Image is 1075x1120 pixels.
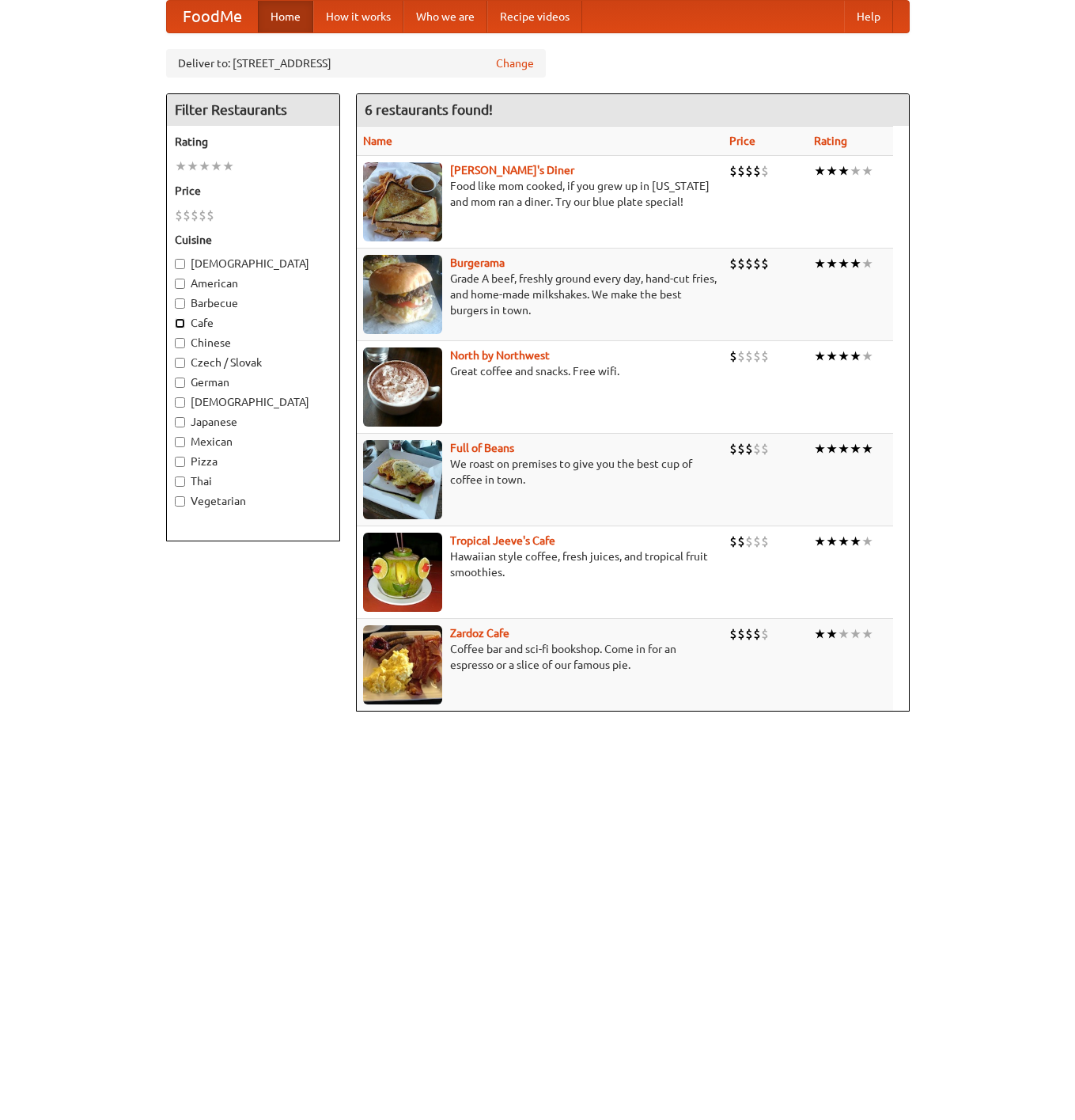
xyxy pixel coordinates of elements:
[175,358,185,368] input: Czech / Slovak
[838,255,850,272] li: ★
[175,134,331,150] h5: Rating
[363,440,442,519] img: beans.jpg
[175,335,331,351] label: Chinese
[729,255,737,272] li: $
[737,255,745,272] li: $
[745,347,753,365] li: $
[814,162,826,180] li: ★
[258,1,313,32] a: Home
[861,347,873,365] li: ★
[838,440,850,457] li: ★
[363,641,717,673] p: Coffee bar and sci-fi bookshop. Come in for an espresso or a slice of our famous pie.
[363,255,442,334] img: burgerama.jpg
[175,207,183,224] li: $
[838,162,850,180] li: ★
[761,625,769,643] li: $
[175,476,185,487] input: Thai
[737,162,745,180] li: $
[175,158,187,175] li: ★
[761,347,769,365] li: $
[450,164,574,177] b: [PERSON_NAME]'s Diner
[838,625,850,643] li: ★
[861,625,873,643] li: ★
[814,440,826,457] li: ★
[363,135,392,147] a: Name
[166,49,546,78] div: Deliver to: [STREET_ADDRESS]
[175,394,331,410] label: [DEMOGRAPHIC_DATA]
[737,440,745,457] li: $
[175,397,185,408] input: [DEMOGRAPHIC_DATA]
[850,255,861,272] li: ★
[175,338,185,348] input: Chinese
[175,374,331,390] label: German
[861,255,873,272] li: ★
[729,625,737,643] li: $
[175,183,331,199] h5: Price
[753,347,761,365] li: $
[175,256,331,271] label: [DEMOGRAPHIC_DATA]
[753,255,761,272] li: $
[838,347,850,365] li: ★
[313,1,403,32] a: How it works
[175,355,331,370] label: Czech / Slovak
[175,232,331,248] h5: Cuisine
[729,533,737,550] li: $
[175,496,185,507] input: Vegetarian
[175,437,185,447] input: Mexican
[175,275,331,291] label: American
[496,55,534,71] a: Change
[761,162,769,180] li: $
[838,533,850,550] li: ★
[826,347,838,365] li: ★
[745,162,753,180] li: $
[363,363,717,379] p: Great coffee and snacks. Free wifi.
[826,440,838,457] li: ★
[861,533,873,550] li: ★
[222,158,234,175] li: ★
[850,440,861,457] li: ★
[814,533,826,550] li: ★
[175,318,185,328] input: Cafe
[450,256,505,269] b: Burgerama
[167,1,258,32] a: FoodMe
[175,298,185,309] input: Barbecue
[826,162,838,180] li: ★
[450,442,514,454] b: Full of Beans
[450,534,555,547] a: Tropical Jeeve's Cafe
[199,207,206,224] li: $
[210,158,222,175] li: ★
[745,533,753,550] li: $
[844,1,893,32] a: Help
[745,625,753,643] li: $
[175,457,185,467] input: Pizza
[175,378,185,388] input: German
[729,347,737,365] li: $
[450,349,550,362] a: North by Northwest
[199,158,210,175] li: ★
[737,533,745,550] li: $
[850,162,861,180] li: ★
[861,162,873,180] li: ★
[175,473,331,489] label: Thai
[450,627,509,640] a: Zardoz Cafe
[745,255,753,272] li: $
[753,440,761,457] li: $
[745,440,753,457] li: $
[191,207,199,224] li: $
[826,625,838,643] li: ★
[183,207,191,224] li: $
[737,625,745,643] li: $
[363,549,717,580] p: Hawaiian style coffee, fresh juices, and tropical fruit smoothies.
[487,1,582,32] a: Recipe videos
[175,279,185,289] input: American
[826,255,838,272] li: ★
[753,162,761,180] li: $
[403,1,487,32] a: Who we are
[365,102,493,117] ng-pluralize: 6 restaurants found!
[814,625,826,643] li: ★
[175,434,331,450] label: Mexican
[753,625,761,643] li: $
[175,493,331,509] label: Vegetarian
